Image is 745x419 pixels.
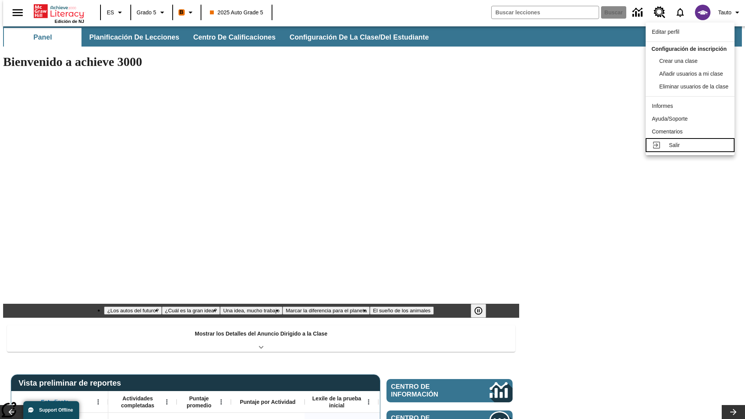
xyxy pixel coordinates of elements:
[652,128,683,135] span: Comentarios
[669,142,680,148] span: Salir
[652,29,679,35] span: Editar perfil
[651,46,727,52] span: Configuración de inscripción
[659,58,698,64] span: Crear una clase
[652,103,673,109] span: Informes
[652,116,688,122] span: Ayuda/Soporte
[659,71,723,77] span: Añadir usuarios a mi clase
[659,83,728,90] span: Eliminar usuarios de la clase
